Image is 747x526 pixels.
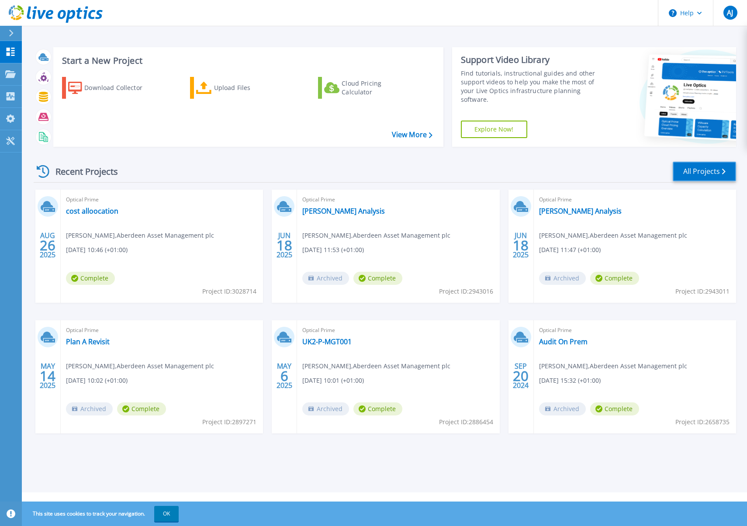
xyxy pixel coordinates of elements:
div: AUG 2025 [39,229,56,261]
a: cost alloocation [66,207,118,215]
div: JUN 2025 [512,229,529,261]
div: Recent Projects [34,161,130,182]
a: Cloud Pricing Calculator [318,77,415,99]
span: Complete [590,402,639,415]
span: Optical Prime [302,195,494,204]
span: 14 [40,372,55,380]
div: Download Collector [84,79,154,97]
span: 26 [40,242,55,249]
span: Archived [539,272,586,285]
span: [PERSON_NAME] , Aberdeen Asset Management plc [302,231,450,240]
span: [PERSON_NAME] , Aberdeen Asset Management plc [539,231,687,240]
span: Archived [302,402,349,415]
span: [DATE] 15:32 (+01:00) [539,376,601,385]
span: Optical Prime [66,195,258,204]
button: OK [154,506,179,522]
span: Archived [66,402,113,415]
h3: Start a New Project [62,56,432,66]
span: Complete [117,402,166,415]
span: Project ID: 2658735 [675,417,730,427]
span: 18 [513,242,529,249]
span: 20 [513,372,529,380]
span: Optical Prime [66,325,258,335]
span: Complete [353,272,402,285]
span: [PERSON_NAME] , Aberdeen Asset Management plc [302,361,450,371]
span: [DATE] 10:46 (+01:00) [66,245,128,255]
span: [DATE] 10:01 (+01:00) [302,376,364,385]
div: Support Video Library [461,54,605,66]
a: [PERSON_NAME] Analysis [539,207,622,215]
span: Project ID: 2943016 [439,287,493,296]
a: All Projects [673,162,736,181]
span: 18 [277,242,292,249]
span: 6 [280,372,288,380]
span: [DATE] 11:47 (+01:00) [539,245,601,255]
span: Optical Prime [539,325,731,335]
span: Project ID: 2897271 [202,417,256,427]
div: JUN 2025 [276,229,293,261]
span: Project ID: 2943011 [675,287,730,296]
div: MAY 2025 [276,360,293,392]
a: Audit On Prem [539,337,588,346]
span: Project ID: 2886454 [439,417,493,427]
span: [DATE] 10:02 (+01:00) [66,376,128,385]
div: Find tutorials, instructional guides and other support videos to help you make the most of your L... [461,69,605,104]
div: Upload Files [214,79,284,97]
a: View More [392,131,432,139]
span: [PERSON_NAME] , Aberdeen Asset Management plc [66,231,214,240]
div: MAY 2025 [39,360,56,392]
a: Download Collector [62,77,159,99]
span: Archived [539,402,586,415]
span: [PERSON_NAME] , Aberdeen Asset Management plc [539,361,687,371]
span: Complete [353,402,402,415]
div: SEP 2024 [512,360,529,392]
a: [PERSON_NAME] Analysis [302,207,385,215]
span: Complete [590,272,639,285]
span: Complete [66,272,115,285]
span: This site uses cookies to track your navigation. [24,506,179,522]
span: Optical Prime [539,195,731,204]
a: Explore Now! [461,121,527,138]
span: Archived [302,272,349,285]
span: [DATE] 11:53 (+01:00) [302,245,364,255]
a: Plan A Revisit [66,337,110,346]
a: UK2-P-MGT001 [302,337,352,346]
span: Project ID: 3028714 [202,287,256,296]
div: Cloud Pricing Calculator [342,79,412,97]
span: [PERSON_NAME] , Aberdeen Asset Management plc [66,361,214,371]
a: Upload Files [190,77,287,99]
span: AJ [727,9,733,16]
span: Optical Prime [302,325,494,335]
